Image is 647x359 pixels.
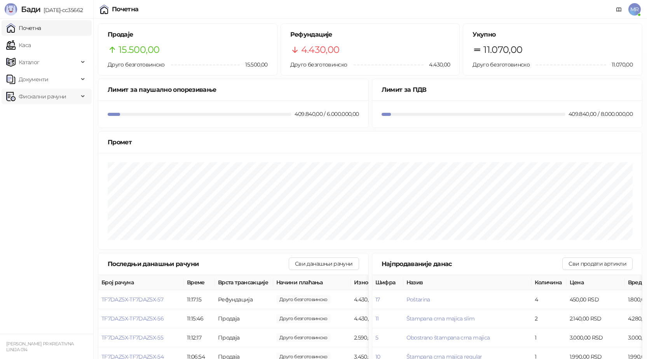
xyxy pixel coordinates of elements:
td: 4.430,00 RSD [351,309,409,328]
td: Продаја [215,309,273,328]
th: Назив [403,275,532,290]
button: Štampana crna majica slim [406,315,475,322]
button: 17 [375,296,380,303]
a: Документација [613,3,625,16]
span: MR [628,3,641,16]
span: 11.070,00 [483,42,522,57]
button: Сви данашњи рачуни [289,257,359,270]
div: Лимит за паушално опорезивање [108,85,359,95]
span: Каталог [19,54,40,70]
button: TF7DAZ5X-TF7DAZ5X-57 [101,296,163,303]
button: 5 [375,334,378,341]
th: Износ [351,275,409,290]
a: Почетна [6,20,41,36]
span: 11.070,00 [606,60,633,69]
td: 2.590,00 RSD [351,328,409,347]
span: 4.430,00 [301,42,340,57]
span: 4.430,00 [276,314,331,323]
button: Сви продати артикли [562,257,633,270]
span: 15.500,00 [240,60,267,69]
td: 11:12:17 [184,328,215,347]
th: Цена [567,275,625,290]
td: 3.000,00 RSD [567,328,625,347]
th: Начини плаћања [273,275,351,290]
h5: Рефундације [290,30,450,39]
a: Каса [6,37,31,53]
td: 1 [532,328,567,347]
td: 2.140,00 RSD [567,309,625,328]
span: Фискални рачуни [19,89,66,104]
th: Време [184,275,215,290]
div: Почетна [112,6,139,12]
td: Продаја [215,328,273,347]
span: Документи [19,72,48,87]
td: Рефундација [215,290,273,309]
button: Obostrano štampana crna majica [406,334,490,341]
span: Бади [21,5,40,14]
th: Врста трансакције [215,275,273,290]
td: 4.430,00 RSD [351,290,409,309]
span: 4.430,00 [276,295,331,304]
button: TF7DAZ5X-TF7DAZ5X-55 [101,334,163,341]
button: Poštarina [406,296,430,303]
span: Друго безготовинско [108,61,165,68]
td: 2 [532,309,567,328]
div: 409.840,00 / 6.000.000,00 [293,110,360,118]
div: Промет [108,137,633,147]
span: 2.590,00 [276,333,331,342]
h5: Продаје [108,30,268,39]
div: Најпродаваније данас [382,259,563,269]
td: 11:15:46 [184,309,215,328]
div: 409.840,00 / 8.000.000,00 [567,110,634,118]
th: Шифра [372,275,403,290]
span: 4.430,00 [424,60,450,69]
div: Лимит за ПДВ [382,85,633,95]
button: TF7DAZ5X-TF7DAZ5X-56 [101,315,164,322]
span: 15.500,00 [119,42,159,57]
h5: Укупно [473,30,633,39]
img: Logo [5,3,17,16]
div: Последњи данашњи рачуни [108,259,289,269]
th: Количина [532,275,567,290]
span: [DATE]-cc35662 [40,7,83,14]
small: [PERSON_NAME] PR KREATIVNA LINIJA 014 [6,341,73,352]
td: 450,00 RSD [567,290,625,309]
span: Друго безготовинско [290,61,347,68]
button: 11 [375,315,379,322]
span: Друго безготовинско [473,61,530,68]
th: Број рачуна [98,275,184,290]
td: 11:17:15 [184,290,215,309]
td: 4 [532,290,567,309]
